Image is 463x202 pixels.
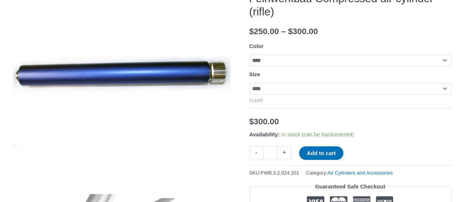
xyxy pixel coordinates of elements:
[306,168,393,177] span: Category:
[249,131,280,137] span: Availability:
[263,146,277,159] input: Product quantity
[249,27,279,36] bdi: 250.00
[249,71,260,77] label: Size
[288,27,293,36] span: $
[249,117,279,126] bdi: 300.00
[299,146,343,160] button: Add to cart
[249,27,254,36] span: $
[249,98,263,103] a: Clear options
[288,27,318,36] bdi: 300.00
[281,131,354,137] span: In stock (can be backordered)
[261,170,299,176] span: FWB.3.2.024.201
[277,146,291,159] a: +
[281,27,286,36] span: –
[249,168,299,177] span: SKU:
[327,170,393,176] a: Air Cylinders and Accessories
[249,117,254,126] span: $
[249,43,264,49] label: Color
[312,181,388,192] legend: Guaranteed Safe Checkout
[249,146,263,159] a: -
